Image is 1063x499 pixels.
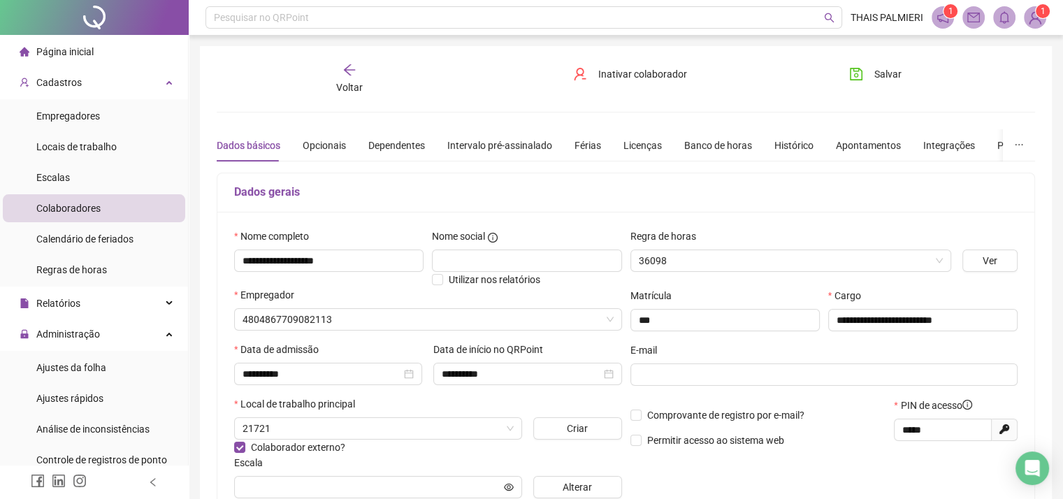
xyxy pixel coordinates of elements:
[563,479,592,495] span: Alterar
[234,184,1018,201] h5: Dados gerais
[31,474,45,488] span: facebook
[234,229,318,244] label: Nome completo
[449,274,540,285] span: Utilizar nos relatórios
[36,141,117,152] span: Locais de trabalho
[574,138,601,153] div: Férias
[563,63,697,85] button: Inativar colaborador
[234,342,328,357] label: Data de admissão
[948,6,953,16] span: 1
[243,309,614,330] span: 4804867709082113
[962,400,972,410] span: info-circle
[630,288,681,303] label: Matrícula
[36,264,107,275] span: Regras de horas
[967,11,980,24] span: mail
[20,329,29,339] span: lock
[598,66,687,82] span: Inativar colaborador
[1014,140,1024,150] span: ellipsis
[647,435,784,446] span: Permitir acesso ao sistema web
[488,233,498,243] span: info-circle
[36,110,100,122] span: Empregadores
[36,393,103,404] span: Ajustes rápidos
[851,10,923,25] span: THAIS PALMIERI
[432,229,485,244] span: Nome social
[148,477,158,487] span: left
[684,138,752,153] div: Banco de horas
[533,417,622,440] button: Criar
[901,398,972,413] span: PIN de acesso
[573,67,587,81] span: user-delete
[234,396,364,412] label: Local de trabalho principal
[36,424,150,435] span: Análise de inconsistências
[36,298,80,309] span: Relatórios
[630,229,705,244] label: Regra de horas
[997,138,1052,153] div: Preferências
[839,63,912,85] button: Salvar
[342,63,356,77] span: arrow-left
[36,233,133,245] span: Calendário de feriados
[774,138,813,153] div: Histórico
[639,250,943,271] span: 36098
[36,203,101,214] span: Colaboradores
[983,253,997,268] span: Ver
[36,77,82,88] span: Cadastros
[998,11,1011,24] span: bell
[836,138,901,153] div: Apontamentos
[962,249,1018,272] button: Ver
[243,418,514,439] span: 21721
[20,78,29,87] span: user-add
[874,66,902,82] span: Salvar
[368,138,425,153] div: Dependentes
[623,138,662,153] div: Licenças
[447,138,552,153] div: Intervalo pré-assinalado
[36,454,167,465] span: Controle de registros de ponto
[1041,6,1046,16] span: 1
[1025,7,1046,28] img: 91134
[20,298,29,308] span: file
[52,474,66,488] span: linkedin
[937,11,949,24] span: notification
[943,4,957,18] sup: 1
[234,455,272,470] label: Escala
[217,138,280,153] div: Dados básicos
[1036,4,1050,18] sup: Atualize o seu contato no menu Meus Dados
[567,421,588,436] span: Criar
[36,328,100,340] span: Administração
[1003,129,1035,161] button: ellipsis
[36,46,94,57] span: Página inicial
[1015,451,1049,485] div: Open Intercom Messenger
[533,476,622,498] button: Alterar
[73,474,87,488] span: instagram
[828,288,870,303] label: Cargo
[504,482,514,492] span: eye
[251,442,345,453] span: Colaborador externo?
[849,67,863,81] span: save
[824,13,834,23] span: search
[336,82,363,93] span: Voltar
[630,342,666,358] label: E-mail
[20,47,29,57] span: home
[36,362,106,373] span: Ajustes da folha
[36,172,70,183] span: Escalas
[303,138,346,153] div: Opcionais
[433,342,552,357] label: Data de início no QRPoint
[647,410,804,421] span: Comprovante de registro por e-mail?
[923,138,975,153] div: Integrações
[234,287,303,303] label: Empregador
